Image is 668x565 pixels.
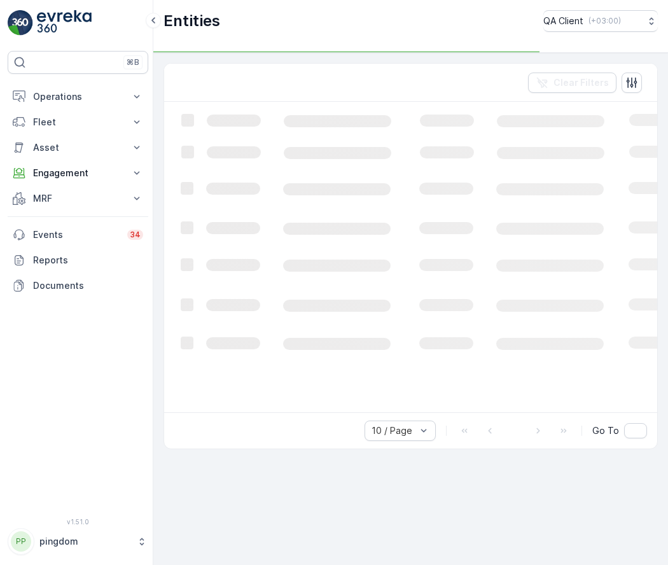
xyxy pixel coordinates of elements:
[33,279,143,292] p: Documents
[8,248,148,273] a: Reports
[543,15,583,27] p: QA Client
[8,109,148,135] button: Fleet
[8,186,148,211] button: MRF
[8,528,148,555] button: PPpingdom
[130,230,141,240] p: 34
[8,222,148,248] a: Events34
[33,90,123,103] p: Operations
[39,535,130,548] p: pingdom
[127,57,139,67] p: ⌘B
[543,10,658,32] button: QA Client(+03:00)
[8,273,148,298] a: Documents
[592,424,619,437] span: Go To
[8,135,148,160] button: Asset
[8,160,148,186] button: Engagement
[33,116,123,129] p: Fleet
[8,10,33,36] img: logo
[588,16,621,26] p: ( +03:00 )
[11,531,31,552] div: PP
[33,192,123,205] p: MRF
[33,167,123,179] p: Engagement
[553,76,609,89] p: Clear Filters
[8,84,148,109] button: Operations
[8,518,148,526] span: v 1.51.0
[37,10,92,36] img: logo_light-DOdMpM7g.png
[528,73,616,93] button: Clear Filters
[33,254,143,267] p: Reports
[164,11,220,31] p: Entities
[33,228,120,241] p: Events
[33,141,123,154] p: Asset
